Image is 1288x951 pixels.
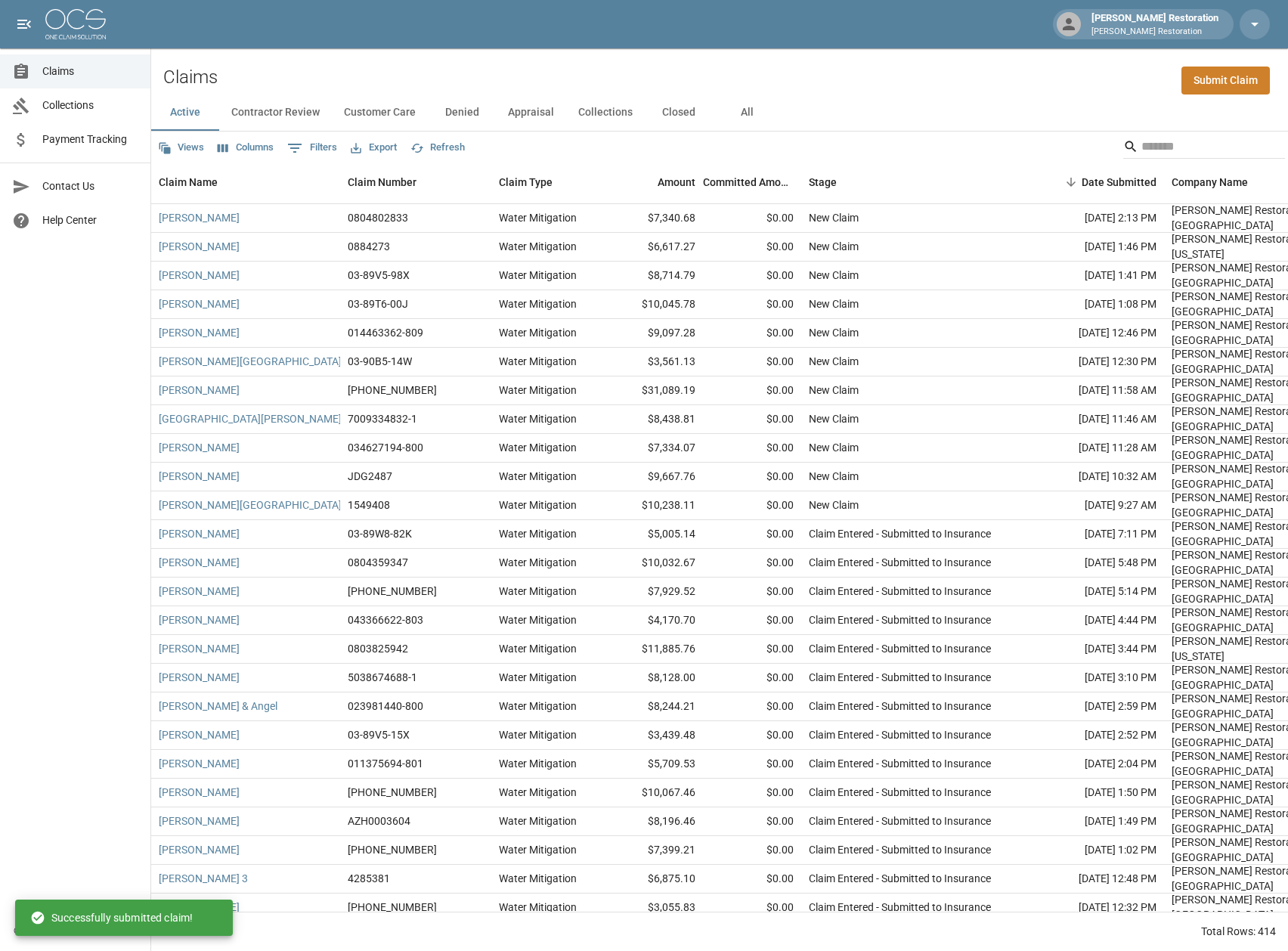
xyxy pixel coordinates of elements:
div: Water Mitigation [499,727,577,742]
div: New Claim [809,497,859,513]
div: New Claim [809,268,859,283]
div: [DATE] 3:10 PM [1028,664,1164,692]
div: Date Submitted [1082,161,1156,203]
div: JDG2487 [348,469,392,484]
div: $3,439.48 [605,721,703,750]
div: New Claim [809,325,859,340]
a: [PERSON_NAME] & Angel [159,699,277,714]
div: 011375694-801 [348,756,423,771]
div: 01-009-228163 [348,785,437,800]
div: $0.00 [703,405,801,434]
div: New Claim [809,354,859,369]
div: Water Mitigation [499,296,577,311]
div: 03-89V5-15X [348,727,410,742]
div: $0.00 [703,779,801,807]
div: [DATE] 2:59 PM [1028,692,1164,721]
a: [PERSON_NAME] 3 [159,871,248,886]
div: [DATE] 5:14 PM [1028,578,1164,606]
div: $0.00 [703,692,801,721]
p: [PERSON_NAME] Restoration [1091,26,1218,39]
button: Closed [645,94,713,131]
div: Successfully submitted claim! [30,904,193,931]
div: $4,170.70 [605,606,703,635]
div: New Claim [809,440,859,455]
a: [PERSON_NAME] [159,785,240,800]
div: $0.00 [703,750,801,779]
div: $11,885.76 [605,635,703,664]
div: $0.00 [703,721,801,750]
span: Help Center [42,212,138,228]
div: Claim Name [159,161,218,203]
button: Refresh [407,136,469,160]
div: Water Mitigation [499,785,577,800]
div: [DATE] 1:08 PM [1028,290,1164,319]
div: Water Mitigation [499,813,577,829]
a: [PERSON_NAME] [159,641,240,656]
div: 4285381 [348,871,390,886]
div: $7,340.68 [605,204,703,233]
div: Claim Entered - Submitted to Insurance [809,813,991,829]
div: Claim Entered - Submitted to Insurance [809,727,991,742]
div: $10,067.46 [605,779,703,807]
div: $6,617.27 [605,233,703,262]
button: Export [347,136,401,160]
a: [PERSON_NAME] [159,555,240,570]
div: Water Mitigation [499,612,577,627]
a: [PERSON_NAME] [159,469,240,484]
div: 014463362-809 [348,325,423,340]
div: Company Name [1172,161,1248,203]
a: [PERSON_NAME] [159,526,240,541]
button: Select columns [214,136,277,160]
a: [PERSON_NAME] [159,670,240,685]
div: $10,238.11 [605,491,703,520]
div: 0804802833 [348,210,408,225]
div: Stage [809,161,837,203]
div: Water Mitigation [499,440,577,455]
div: Water Mitigation [499,670,577,685]
div: Claim Entered - Submitted to Insurance [809,526,991,541]
div: Water Mitigation [499,411,577,426]
div: 03-90B5-14W [348,354,412,369]
div: Water Mitigation [499,584,577,599]
div: New Claim [809,296,859,311]
div: $0.00 [703,376,801,405]
a: [PERSON_NAME] [159,268,240,283]
div: $0.00 [703,204,801,233]
div: $8,128.00 [605,664,703,692]
div: [DATE] 1:41 PM [1028,262,1164,290]
div: [DATE] 12:46 PM [1028,319,1164,348]
div: Water Mitigation [499,239,577,254]
div: [DATE] 3:44 PM [1028,635,1164,664]
div: Claim Number [348,161,416,203]
div: Date Submitted [1028,161,1164,203]
div: [DATE] 1:50 PM [1028,779,1164,807]
div: © 2025 One Claim Solution [14,923,137,938]
div: [DATE] 2:52 PM [1028,721,1164,750]
a: [PERSON_NAME] [159,239,240,254]
div: Water Mitigation [499,210,577,225]
div: $0.00 [703,290,801,319]
div: Claim Name [151,161,340,203]
div: Stage [801,161,1028,203]
div: $0.00 [703,807,801,836]
a: Submit Claim [1181,67,1270,94]
div: [DATE] 12:48 PM [1028,865,1164,894]
button: Sort [1060,172,1082,193]
img: ocs-logo-white-transparent.png [45,9,106,39]
div: Water Mitigation [499,641,577,656]
span: Contact Us [42,178,138,194]
div: $0.00 [703,233,801,262]
div: $0.00 [703,463,801,491]
div: Claim Entered - Submitted to Insurance [809,699,991,714]
div: $0.00 [703,262,801,290]
div: New Claim [809,469,859,484]
div: Claim Entered - Submitted to Insurance [809,785,991,800]
button: Customer Care [332,94,428,131]
div: New Claim [809,383,859,398]
div: 0884273 [348,239,390,254]
span: Claims [42,64,138,79]
div: 0804359347 [348,555,408,570]
div: $10,045.78 [605,290,703,319]
div: $0.00 [703,664,801,692]
div: Water Mitigation [499,497,577,513]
